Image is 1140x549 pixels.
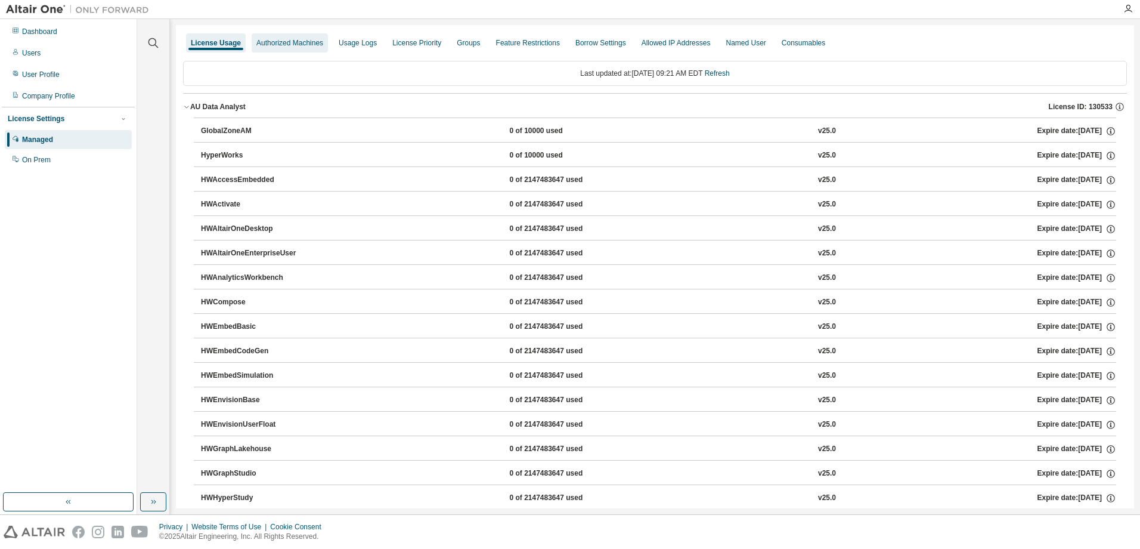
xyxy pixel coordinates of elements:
[4,526,65,538] img: altair_logo.svg
[159,532,329,542] p: © 2025 Altair Engineering, Inc. All Rights Reserved.
[1037,468,1116,479] div: Expire date: [DATE]
[201,126,308,137] div: GlobalZoneAM
[1037,395,1116,406] div: Expire date: [DATE]
[201,265,1116,291] button: HWAnalyticsWorkbench0 of 2147483647 usedv25.0Expire date:[DATE]
[201,346,308,357] div: HWEmbedCodeGen
[201,289,1116,316] button: HWCompose0 of 2147483647 usedv25.0Expire date:[DATE]
[201,150,308,161] div: HyperWorks
[1037,175,1116,186] div: Expire date: [DATE]
[201,395,308,406] div: HWEnvisionBase
[201,192,1116,218] button: HWActivate0 of 2147483647 usedv25.0Expire date:[DATE]
[22,135,53,144] div: Managed
[22,70,60,79] div: User Profile
[201,468,308,479] div: HWGraphStudio
[509,493,617,504] div: 0 of 2147483647 used
[705,69,730,78] a: Refresh
[22,48,41,58] div: Users
[509,126,617,137] div: 0 of 10000 used
[509,248,617,259] div: 0 of 2147483647 used
[339,38,377,48] div: Usage Logs
[818,273,836,283] div: v25.0
[201,143,1116,169] button: HyperWorks0 of 10000 usedv25.0Expire date:[DATE]
[1037,322,1116,332] div: Expire date: [DATE]
[131,526,148,538] img: youtube.svg
[201,322,308,332] div: HWEmbedBasic
[1049,102,1113,112] span: License ID: 130533
[509,175,617,186] div: 0 of 2147483647 used
[818,297,836,308] div: v25.0
[392,38,441,48] div: License Priority
[509,371,617,381] div: 0 of 2147483647 used
[270,522,328,532] div: Cookie Consent
[201,216,1116,242] button: HWAltairOneDesktop0 of 2147483647 usedv25.0Expire date:[DATE]
[818,346,836,357] div: v25.0
[509,444,617,455] div: 0 of 2147483647 used
[818,224,836,235] div: v25.0
[201,436,1116,462] button: HWGraphLakehouse0 of 2147483647 usedv25.0Expire date:[DATE]
[457,38,480,48] div: Groups
[201,461,1116,487] button: HWGraphStudio0 of 2147483647 usedv25.0Expire date:[DATE]
[92,526,104,538] img: instagram.svg
[201,224,308,235] div: HWAltairOneDesktop
[509,420,617,430] div: 0 of 2147483647 used
[818,395,836,406] div: v25.0
[183,61,1127,86] div: Last updated at: [DATE] 09:21 AM EDT
[201,387,1116,414] button: HWEnvisionBase0 of 2147483647 usedv25.0Expire date:[DATE]
[22,91,75,101] div: Company Profile
[1037,273,1116,283] div: Expire date: [DATE]
[509,395,617,406] div: 0 of 2147483647 used
[818,493,836,504] div: v25.0
[818,150,836,161] div: v25.0
[159,522,191,532] div: Privacy
[509,224,617,235] div: 0 of 2147483647 used
[191,522,270,532] div: Website Terms of Use
[1037,346,1116,357] div: Expire date: [DATE]
[201,240,1116,267] button: HWAltairOneEnterpriseUser0 of 2147483647 usedv25.0Expire date:[DATE]
[818,175,836,186] div: v25.0
[818,126,836,137] div: v25.0
[201,273,308,283] div: HWAnalyticsWorkbench
[201,371,308,381] div: HWEmbedSimulation
[190,102,246,112] div: AU Data Analyst
[726,38,766,48] div: Named User
[818,444,836,455] div: v25.0
[6,4,155,16] img: Altair One
[201,314,1116,340] button: HWEmbedBasic0 of 2147483647 usedv25.0Expire date:[DATE]
[642,38,711,48] div: Allowed IP Addresses
[1037,248,1116,259] div: Expire date: [DATE]
[1037,420,1116,430] div: Expire date: [DATE]
[72,526,85,538] img: facebook.svg
[818,468,836,479] div: v25.0
[1037,150,1116,161] div: Expire date: [DATE]
[201,363,1116,389] button: HWEmbedSimulation0 of 2147483647 usedv25.0Expire date:[DATE]
[201,444,308,455] div: HWGraphLakehouse
[509,150,617,161] div: 0 of 10000 used
[201,297,308,308] div: HWCompose
[509,322,617,332] div: 0 of 2147483647 used
[509,199,617,210] div: 0 of 2147483647 used
[818,199,836,210] div: v25.0
[256,38,323,48] div: Authorized Machines
[111,526,124,538] img: linkedin.svg
[201,199,308,210] div: HWActivate
[183,94,1127,120] button: AU Data AnalystLicense ID: 130533
[1037,126,1116,137] div: Expire date: [DATE]
[191,38,241,48] div: License Usage
[22,155,51,165] div: On Prem
[22,27,57,36] div: Dashboard
[509,297,617,308] div: 0 of 2147483647 used
[1037,493,1116,504] div: Expire date: [DATE]
[818,420,836,430] div: v25.0
[201,248,308,259] div: HWAltairOneEnterpriseUser
[1037,444,1116,455] div: Expire date: [DATE]
[818,322,836,332] div: v25.0
[201,420,308,430] div: HWEnvisionUserFloat
[1037,199,1116,210] div: Expire date: [DATE]
[575,38,626,48] div: Borrow Settings
[201,118,1116,144] button: GlobalZoneAM0 of 10000 usedv25.0Expire date:[DATE]
[496,38,560,48] div: Feature Restrictions
[201,338,1116,365] button: HWEmbedCodeGen0 of 2147483647 usedv25.0Expire date:[DATE]
[8,114,64,124] div: License Settings
[509,273,617,283] div: 0 of 2147483647 used
[201,493,308,504] div: HWHyperStudy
